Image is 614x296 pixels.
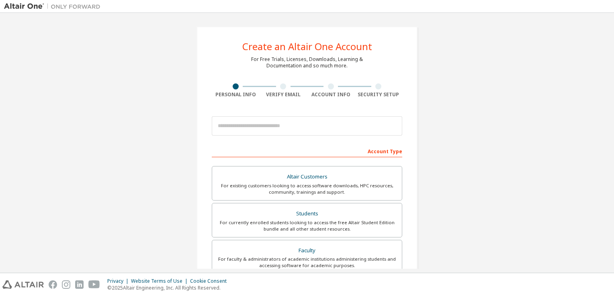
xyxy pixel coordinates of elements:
[355,91,403,98] div: Security Setup
[75,280,84,289] img: linkedin.svg
[217,219,397,232] div: For currently enrolled students looking to access the free Altair Student Edition bundle and all ...
[62,280,70,289] img: instagram.svg
[242,42,372,51] div: Create an Altair One Account
[107,284,231,291] p: © 2025 Altair Engineering, Inc. All Rights Reserved.
[217,171,397,182] div: Altair Customers
[4,2,104,10] img: Altair One
[107,278,131,284] div: Privacy
[131,278,190,284] div: Website Terms of Use
[2,280,44,289] img: altair_logo.svg
[260,91,307,98] div: Verify Email
[217,245,397,256] div: Faculty
[251,56,363,69] div: For Free Trials, Licenses, Downloads, Learning & Documentation and so much more.
[212,144,402,157] div: Account Type
[307,91,355,98] div: Account Info
[217,182,397,195] div: For existing customers looking to access software downloads, HPC resources, community, trainings ...
[212,91,260,98] div: Personal Info
[49,280,57,289] img: facebook.svg
[190,278,231,284] div: Cookie Consent
[217,256,397,269] div: For faculty & administrators of academic institutions administering students and accessing softwa...
[217,208,397,219] div: Students
[88,280,100,289] img: youtube.svg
